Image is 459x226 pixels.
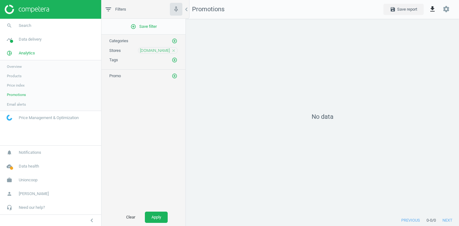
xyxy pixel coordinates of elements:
[140,48,170,53] span: [DOMAIN_NAME]
[442,5,450,13] i: settings
[101,20,185,33] button: add_circle_outlineSave filter
[390,7,396,12] i: save
[7,115,12,121] img: wGWNvw8QSZomAAAAABJRU5ErkJggg==
[109,38,128,43] span: Categories
[145,212,168,223] button: Apply
[19,205,45,210] span: Need our help?
[19,150,41,155] span: Notifications
[395,215,427,226] button: previous
[7,64,22,69] span: Overview
[3,160,15,172] i: cloud_done
[436,215,459,226] button: next
[19,163,39,169] span: Data health
[3,147,15,158] i: notifications
[109,48,121,53] span: Stores
[383,4,424,15] button: saveSave report
[425,2,440,17] button: get_app
[172,57,177,63] i: add_circle_outline
[186,5,225,14] span: Promotions
[3,20,15,32] i: search
[429,5,436,13] i: get_app
[131,24,136,29] i: add_circle_outline
[3,188,15,200] i: person
[186,19,459,215] div: No data
[19,50,35,56] span: Analytics
[7,73,22,78] span: Products
[105,6,112,13] i: filter_list
[19,37,42,42] span: Data delivery
[7,102,26,107] span: Email alerts
[171,38,178,44] button: add_circle_outline
[131,24,157,29] span: Save filter
[5,5,49,14] img: ajHJNr6hYgQAAAAASUVORK5CYII=
[19,23,31,28] span: Search
[109,73,121,78] span: Promo
[115,7,126,12] span: Filters
[88,217,96,224] i: chevron_left
[7,83,25,88] span: Price index
[171,57,178,63] button: add_circle_outline
[84,216,100,224] button: chevron_left
[3,33,15,45] i: timeline
[19,191,49,197] span: [PERSON_NAME]
[432,218,436,223] span: / 0
[172,38,177,44] i: add_circle_outline
[19,177,37,183] span: Unioncoop
[3,47,15,59] i: pie_chart_outlined
[171,73,178,79] button: add_circle_outline
[19,115,79,121] span: Price Management & Optimization
[3,174,15,186] i: work
[3,202,15,213] i: headset_mic
[109,58,118,62] span: Tags
[440,3,453,16] button: settings
[120,212,142,223] button: Clear
[7,92,26,97] span: Promotions
[427,218,432,223] span: 0 - 0
[171,48,176,53] i: close
[172,73,177,79] i: add_circle_outline
[183,6,190,13] i: chevron_left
